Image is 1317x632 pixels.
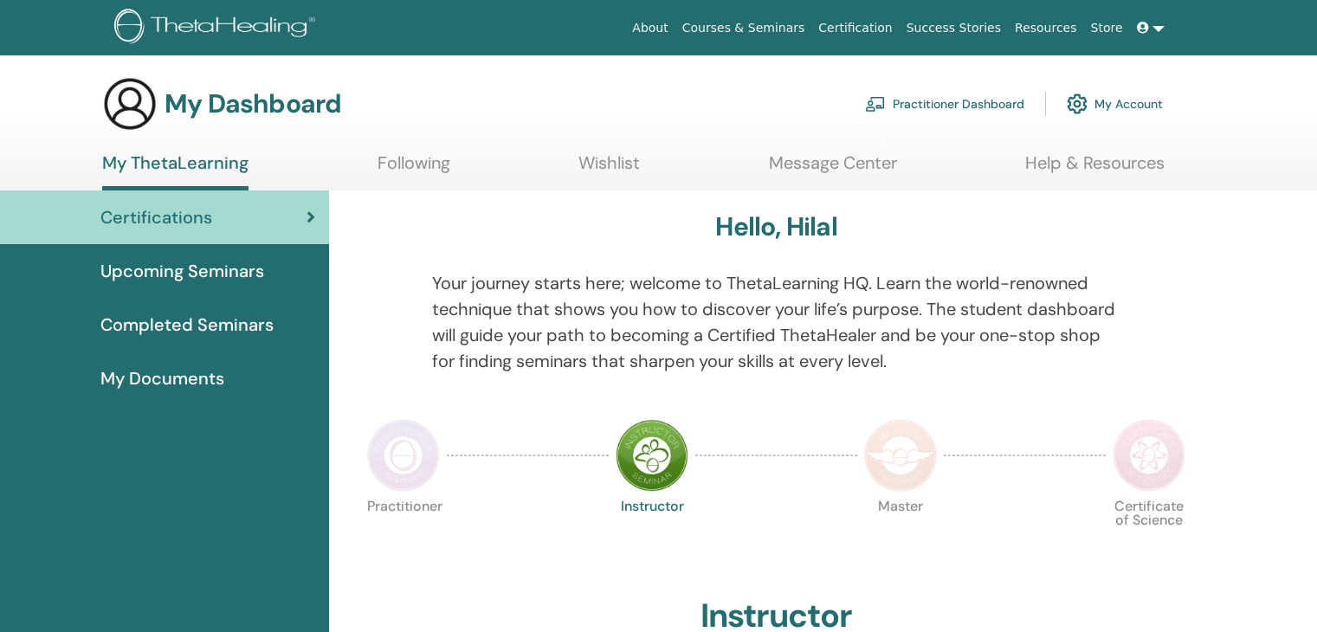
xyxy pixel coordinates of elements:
[114,9,321,48] img: logo.png
[1008,12,1084,44] a: Resources
[1084,12,1130,44] a: Store
[865,85,1024,123] a: Practitioner Dashboard
[100,365,224,391] span: My Documents
[578,152,640,186] a: Wishlist
[616,419,688,492] img: Instructor
[811,12,899,44] a: Certification
[900,12,1008,44] a: Success Stories
[165,88,341,119] h3: My Dashboard
[625,12,675,44] a: About
[367,500,440,572] p: Practitioner
[100,258,264,284] span: Upcoming Seminars
[102,76,158,132] img: generic-user-icon.jpg
[378,152,450,186] a: Following
[367,419,440,492] img: Practitioner
[1113,500,1185,572] p: Certificate of Science
[100,312,274,338] span: Completed Seminars
[1067,89,1088,119] img: cog.svg
[1113,419,1185,492] img: Certificate of Science
[1025,152,1165,186] a: Help & Resources
[432,270,1121,374] p: Your journey starts here; welcome to ThetaLearning HQ. Learn the world-renowned technique that sh...
[769,152,897,186] a: Message Center
[1067,85,1163,123] a: My Account
[616,500,688,572] p: Instructor
[864,419,937,492] img: Master
[102,152,249,190] a: My ThetaLearning
[715,211,836,242] h3: Hello, Hilal
[675,12,812,44] a: Courses & Seminars
[100,204,212,230] span: Certifications
[864,500,937,572] p: Master
[865,96,886,112] img: chalkboard-teacher.svg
